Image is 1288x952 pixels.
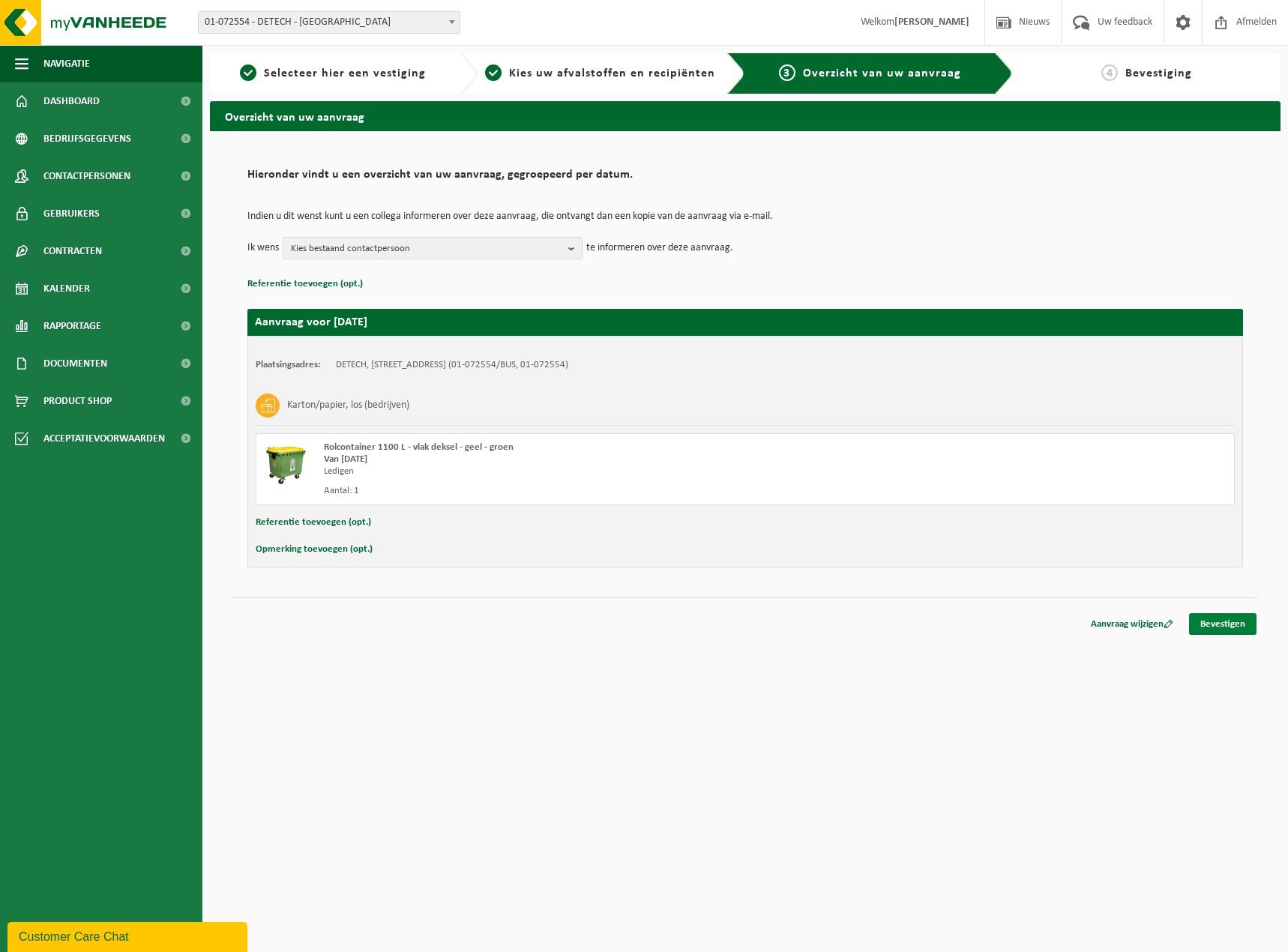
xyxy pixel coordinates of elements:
[256,360,321,370] strong: Plaatsingsadres:
[43,270,90,307] span: Kalender
[1189,613,1257,635] a: Bevestigen
[217,64,448,82] a: 1Selecteer hier een vestiging
[240,64,256,81] span: 1
[43,195,100,232] span: Gebruikers
[324,454,367,464] strong: Van [DATE]
[336,359,568,371] td: DETECH, [STREET_ADDRESS] (01-072554/BUS, 01-072554)
[43,307,101,345] span: Rapportage
[256,513,371,532] button: Referentie toevoegen (opt.)
[803,67,961,79] span: Overzicht van uw aanvraag
[43,157,130,195] span: Contactpersonen
[779,64,795,81] span: 3
[485,64,502,81] span: 2
[287,394,409,418] h3: Karton/papier, los (bedrijven)
[256,540,373,559] button: Opmerking toevoegen (opt.)
[255,316,367,328] strong: Aanvraag voor [DATE]
[1125,67,1192,79] span: Bevestiging
[283,237,583,259] button: Kies bestaand contactpersoon
[324,442,514,452] span: Rolcontainer 1100 L - vlak deksel - geel - groen
[43,45,90,82] span: Navigatie
[586,237,733,259] p: te informeren over deze aanvraag.
[210,101,1281,130] h2: Overzicht van uw aanvraag
[291,238,562,260] span: Kies bestaand contactpersoon
[264,67,426,79] span: Selecteer hier een vestiging
[198,11,460,34] span: 01-072554 - DETECH - LOKEREN
[199,12,460,33] span: 01-072554 - DETECH - LOKEREN
[1101,64,1118,81] span: 4
[7,919,250,952] iframe: chat widget
[43,82,100,120] span: Dashboard
[324,466,805,477] div: Ledigen
[247,274,363,294] button: Referentie toevoegen (opt.)
[894,16,969,28] strong: [PERSON_NAME]
[485,64,715,82] a: 2Kies uw afvalstoffen en recipiënten
[247,237,279,259] p: Ik wens
[509,67,715,79] span: Kies uw afvalstoffen en recipiënten
[43,232,102,270] span: Contracten
[247,169,1243,189] h2: Hieronder vindt u een overzicht van uw aanvraag, gegroepeerd per datum.
[264,442,309,486] img: WB-1100-HPE-GN-50.png
[247,211,1243,222] p: Indien u dit wenst kunt u een collega informeren over deze aanvraag, die ontvangt dan een kopie v...
[43,420,165,457] span: Acceptatievoorwaarden
[43,120,131,157] span: Bedrijfsgegevens
[43,382,112,420] span: Product Shop
[324,485,805,497] div: Aantal: 1
[43,345,107,382] span: Documenten
[1080,613,1185,635] a: Aanvraag wijzigen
